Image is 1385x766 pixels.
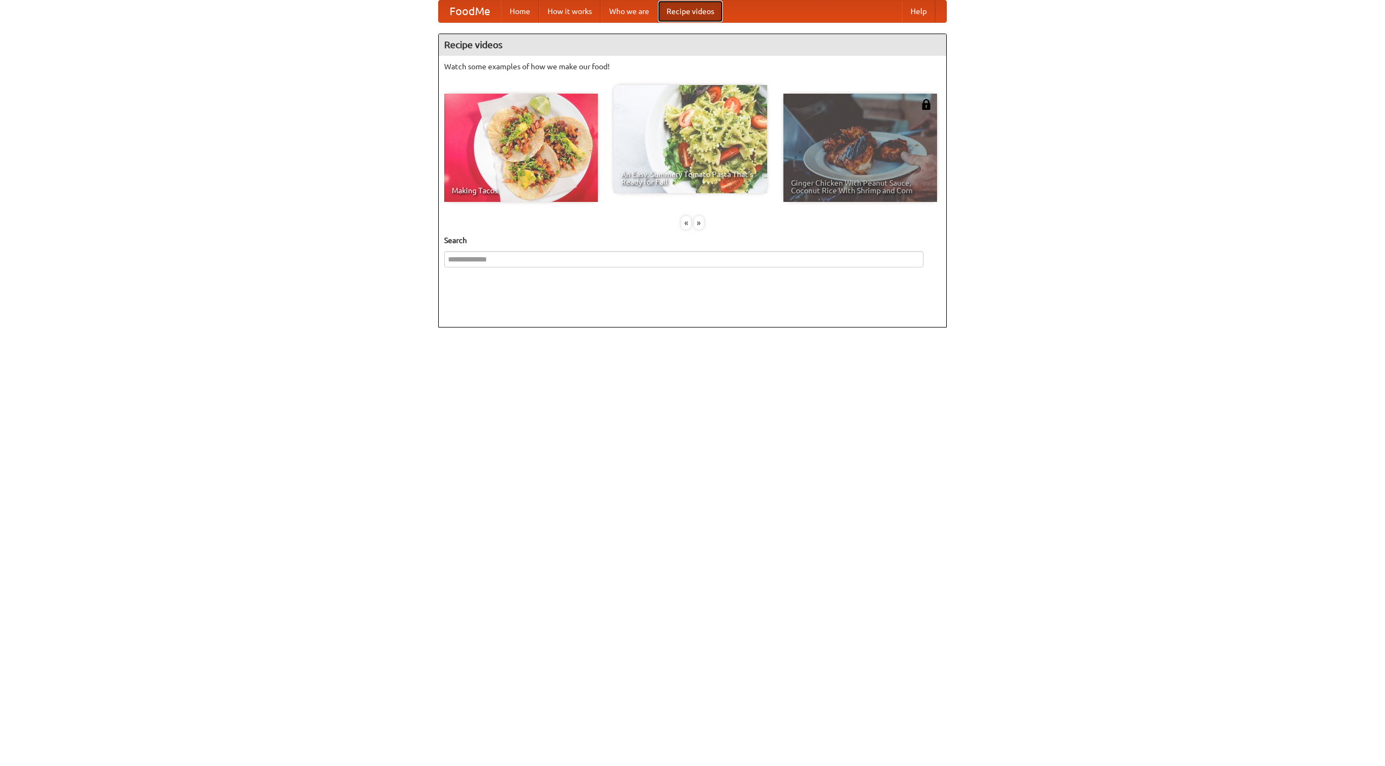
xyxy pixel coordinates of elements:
p: Watch some examples of how we make our food! [444,61,941,72]
img: 483408.png [921,99,932,110]
div: « [681,216,691,230]
a: Home [501,1,539,22]
a: Making Tacos [444,94,598,202]
a: FoodMe [439,1,501,22]
a: Who we are [601,1,658,22]
h4: Recipe videos [439,34,946,56]
h5: Search [444,235,941,246]
a: Help [902,1,935,22]
span: Making Tacos [452,187,590,194]
a: Recipe videos [658,1,723,22]
span: An Easy, Summery Tomato Pasta That's Ready for Fall [621,171,760,186]
a: An Easy, Summery Tomato Pasta That's Ready for Fall [614,85,767,193]
a: How it works [539,1,601,22]
div: » [694,216,704,230]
